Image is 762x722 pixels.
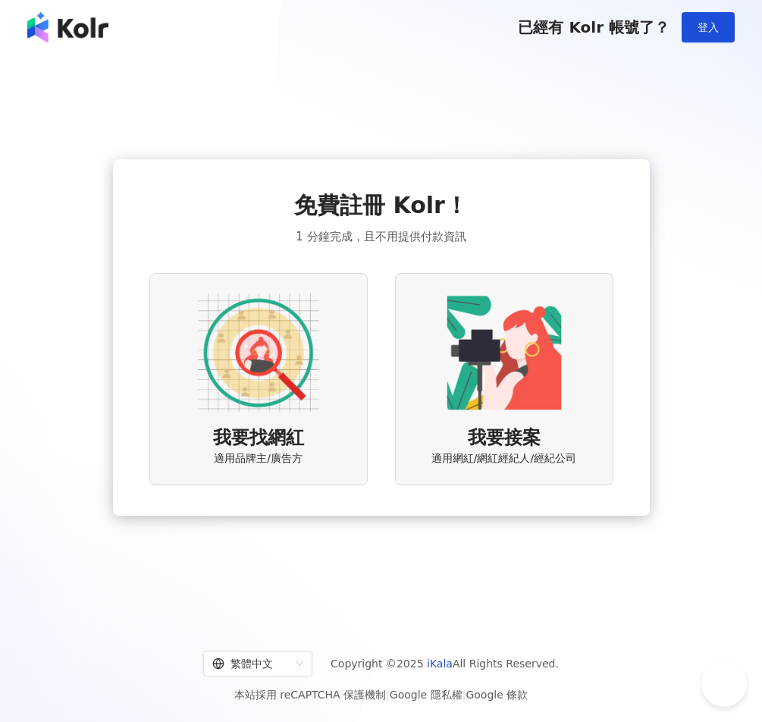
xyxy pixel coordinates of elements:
div: 繁體中文 [212,651,290,676]
span: 1 分鐘完成，且不用提供付款資訊 [296,228,466,246]
span: | [386,689,390,701]
span: 適用品牌主/廣告方 [214,451,303,466]
a: iKala [427,658,453,670]
span: 我要接案 [468,425,541,451]
span: 適用網紅/網紅經紀人/經紀公司 [431,451,576,466]
span: 已經有 Kolr 帳號了？ [518,18,669,36]
span: 我要找網紅 [213,425,304,451]
iframe: Help Scout Beacon - Open [701,661,747,707]
img: KOL identity option [444,292,565,413]
span: 登入 [698,21,719,33]
a: Google 隱私權 [390,689,463,701]
span: 免費註冊 Kolr！ [294,190,468,221]
span: 本站採用 reCAPTCHA 保護機制 [234,686,528,704]
span: | [463,689,466,701]
img: AD identity option [198,292,319,413]
a: Google 條款 [466,689,528,701]
img: logo [27,12,108,42]
span: Copyright © 2025 All Rights Reserved. [331,655,559,673]
button: 登入 [682,12,735,42]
